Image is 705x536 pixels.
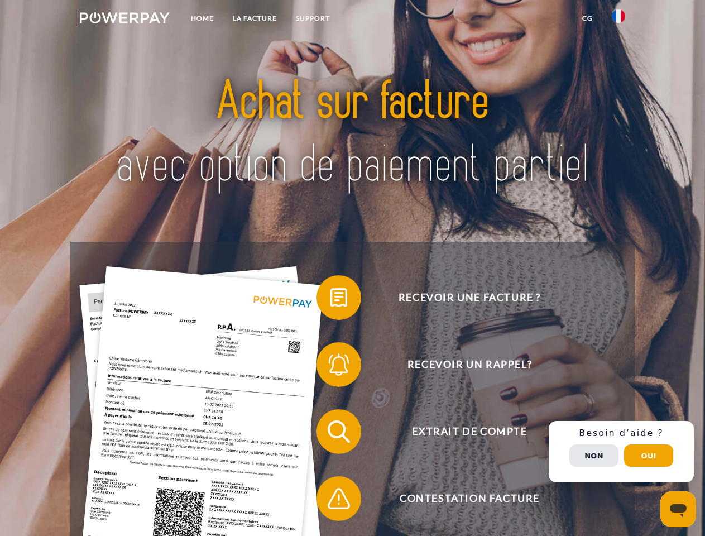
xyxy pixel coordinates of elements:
img: qb_search.svg [325,418,353,446]
div: Schnellhilfe [549,421,694,482]
a: CG [573,8,602,28]
span: Extrait de compte [333,409,606,454]
img: qb_bill.svg [325,284,353,312]
img: qb_bell.svg [325,351,353,379]
iframe: Bouton de lancement de la fenêtre de messagerie [660,491,696,527]
img: title-powerpay_fr.svg [107,54,598,214]
span: Recevoir un rappel? [333,342,606,387]
button: Contestation Facture [316,476,607,521]
button: Oui [624,444,673,467]
span: Recevoir une facture ? [333,275,606,320]
img: fr [612,9,625,23]
a: LA FACTURE [223,8,286,28]
h3: Besoin d’aide ? [555,428,687,439]
img: qb_warning.svg [325,485,353,513]
span: Contestation Facture [333,476,606,521]
button: Non [569,444,618,467]
a: Support [286,8,339,28]
button: Recevoir une facture ? [316,275,607,320]
a: Home [181,8,223,28]
button: Extrait de compte [316,409,607,454]
button: Recevoir un rappel? [316,342,607,387]
img: logo-powerpay-white.svg [80,12,170,23]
